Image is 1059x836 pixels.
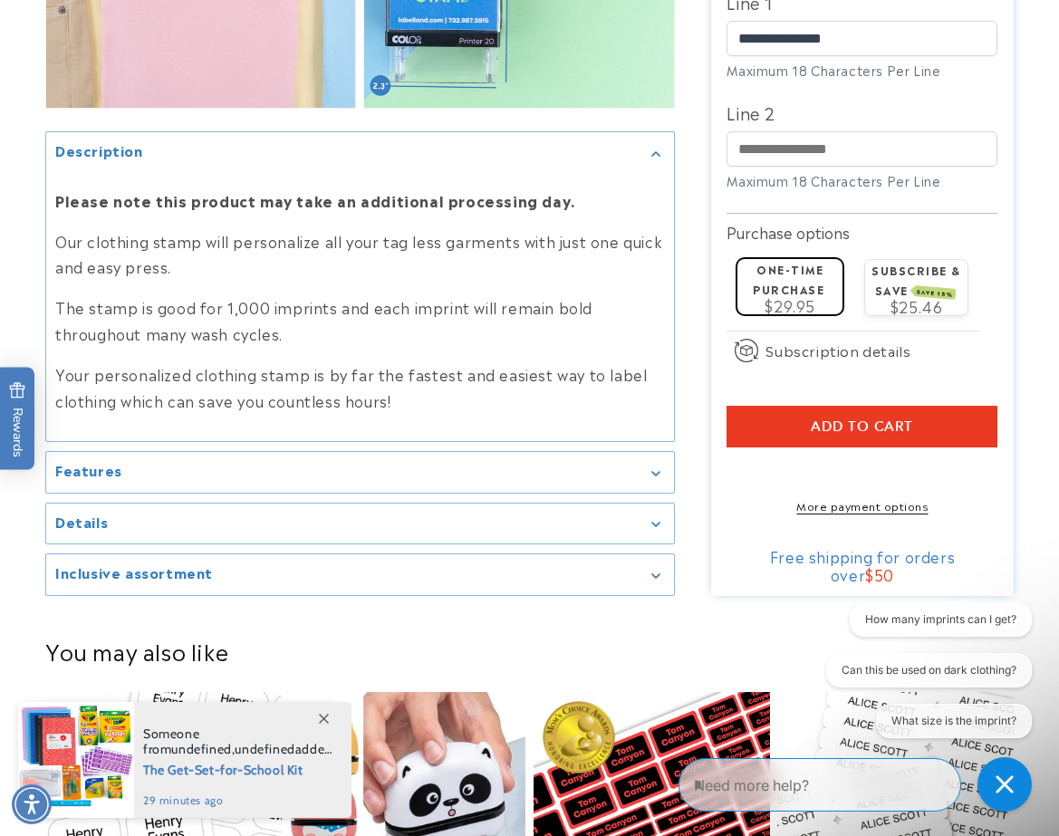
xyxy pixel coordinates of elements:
[55,361,665,414] p: Your personalized clothing stamp is by far the fastest and easiest way to label clothing which ca...
[46,554,674,595] summary: Inclusive assortment
[235,741,294,757] span: undefined
[143,726,332,757] span: Someone from , added this product to their cart.
[46,452,674,493] summary: Features
[871,263,961,298] label: Subscribe & save
[55,461,122,479] h2: Features
[865,563,874,585] span: $
[913,285,956,300] span: SAVE 15%
[727,172,997,191] div: Maximum 18 Characters Per Line
[727,497,997,514] a: More payment options
[55,228,665,281] p: Our clothing stamp will personalize all your tag less garments with just one quick and easy press.
[9,381,26,456] span: Rewards
[809,602,1041,754] iframe: Gorgias live chat conversation starters
[46,132,674,173] summary: Description
[55,294,665,347] p: The stamp is good for 1,000 imprints and each imprint will remain bold throughout many wash cycles.
[727,222,850,244] label: Purchase options
[727,547,997,583] div: Free shipping for orders over
[143,757,332,780] span: The Get-Set-for-School Kit
[727,98,997,127] label: Line 2
[171,741,231,757] span: undefined
[55,141,143,159] h2: Description
[55,563,213,581] h2: Inclusive assortment
[765,340,910,361] span: Subscription details
[765,294,815,316] span: $29.95
[811,419,913,436] span: Add to cart
[55,189,575,211] strong: Please note this product may take an additional processing day.
[727,61,997,80] div: Maximum 18 Characters Per Line
[753,262,824,297] label: One-time purchase
[891,295,943,317] span: $25.46
[12,784,52,824] div: Accessibility Menu
[55,513,108,531] h2: Details
[45,637,1014,665] h2: You may also like
[874,563,894,585] span: 50
[679,751,1041,818] iframe: Gorgias Floating Chat
[46,504,674,544] summary: Details
[727,407,997,448] button: Add to cart
[143,793,332,809] span: 29 minutes ago
[14,691,229,745] iframe: Sign Up via Text for Offers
